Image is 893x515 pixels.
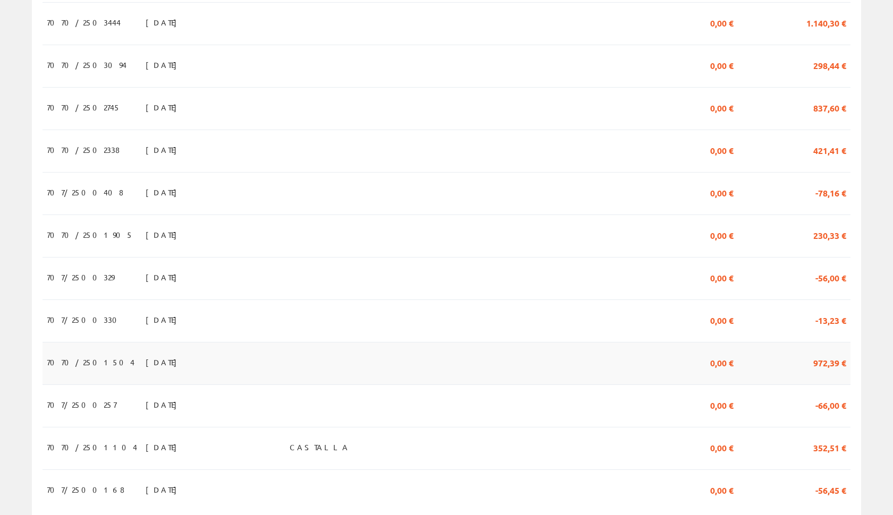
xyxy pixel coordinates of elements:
span: 421,41 € [813,141,846,159]
span: -56,45 € [815,480,846,499]
span: [DATE] [146,13,182,31]
span: 0,00 € [710,226,734,244]
span: 707/2500168 [47,480,124,499]
span: 7070/2501104 [47,438,137,456]
span: 230,33 € [813,226,846,244]
span: 0,00 € [710,311,734,329]
span: 0,00 € [710,480,734,499]
span: [DATE] [146,183,182,201]
span: 972,39 € [813,353,846,371]
span: 707/2500408 [47,183,123,201]
span: 0,00 € [710,353,734,371]
span: [DATE] [146,311,182,329]
span: 0,00 € [710,98,734,116]
span: [DATE] [146,438,182,456]
span: [DATE] [146,56,182,74]
span: CASTALLA [290,438,350,456]
span: [DATE] [146,268,182,286]
span: [DATE] [146,396,182,414]
span: 0,00 € [710,13,734,31]
span: 352,51 € [813,438,846,456]
span: 7070/2502338 [47,141,120,159]
span: 0,00 € [710,56,734,74]
span: 707/2500330 [47,311,123,329]
span: [DATE] [146,353,182,371]
span: 7070/2501905 [47,226,133,244]
span: 7070/2503444 [47,13,121,31]
span: 707/2500329 [47,268,114,286]
span: 7070/2502745 [47,98,121,116]
span: 298,44 € [813,56,846,74]
span: [DATE] [146,141,182,159]
span: -56,00 € [815,268,846,286]
span: [DATE] [146,480,182,499]
span: 1.140,30 € [806,13,846,31]
span: 837,60 € [813,98,846,116]
span: 0,00 € [710,396,734,414]
span: -78,16 € [815,183,846,201]
span: 7070/2503094 [47,56,127,74]
span: 7070/2501504 [47,353,134,371]
span: 0,00 € [710,268,734,286]
span: 0,00 € [710,438,734,456]
span: -13,23 € [815,311,846,329]
span: 707/2500257 [47,396,116,414]
span: 0,00 € [710,183,734,201]
span: [DATE] [146,226,182,244]
span: -66,00 € [815,396,846,414]
span: 0,00 € [710,141,734,159]
span: [DATE] [146,98,182,116]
